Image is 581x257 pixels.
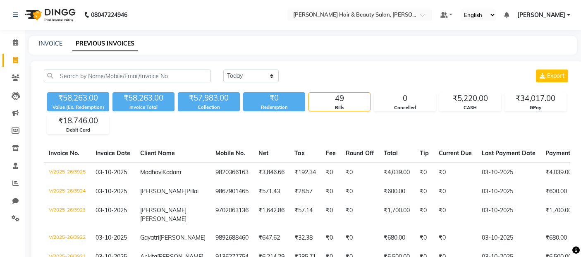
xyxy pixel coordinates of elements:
td: ₹571.43 [253,182,289,201]
td: ₹0 [341,201,379,228]
td: ₹4,039.00 [379,163,415,182]
td: ₹0 [341,163,379,182]
td: 03-10-2025 [477,201,540,228]
span: Madhavi [140,168,163,176]
a: INVOICE [39,40,62,47]
span: Client Name [140,149,175,157]
div: ₹34,017.00 [505,93,566,104]
span: 03-10-2025 [96,187,127,195]
div: Bills [309,104,370,111]
div: Invoice Total [112,104,175,111]
td: ₹0 [341,228,379,247]
img: logo [21,3,78,26]
td: ₹32.38 [289,228,321,247]
td: ₹0 [341,182,379,201]
button: Export [536,70,568,82]
td: V/2025-26/3925 [44,163,91,182]
td: ₹0 [415,228,434,247]
span: Current Due [439,149,472,157]
td: 03-10-2025 [477,163,540,182]
td: ₹0 [321,163,341,182]
span: Total [384,149,398,157]
td: ₹0 [415,182,434,201]
span: [PERSON_NAME] [159,234,206,241]
span: Net [258,149,268,157]
td: ₹600.00 [379,182,415,201]
td: ₹0 [415,163,434,182]
div: ₹18,746.00 [48,115,109,127]
td: 03-10-2025 [477,182,540,201]
td: ₹1,642.86 [253,201,289,228]
td: ₹0 [321,182,341,201]
span: Gayatri [140,234,159,241]
span: [PERSON_NAME] [140,215,186,223]
td: ₹0 [415,201,434,228]
a: PREVIOUS INVOICES [72,36,138,51]
td: ₹3,846.66 [253,163,289,182]
td: ₹647.62 [253,228,289,247]
span: Last Payment Date [482,149,536,157]
td: ₹0 [434,182,477,201]
td: ₹28.57 [289,182,321,201]
div: CASH [440,104,501,111]
span: Tip [420,149,429,157]
span: Tax [294,149,305,157]
div: 0 [374,93,435,104]
td: ₹0 [321,201,341,228]
td: ₹192.34 [289,163,321,182]
div: Value (Ex. Redemption) [47,104,109,111]
input: Search by Name/Mobile/Email/Invoice No [44,70,211,82]
td: V/2025-26/3922 [44,228,91,247]
span: 03-10-2025 [96,168,127,176]
td: ₹0 [434,163,477,182]
td: ₹0 [434,201,477,228]
td: V/2025-26/3924 [44,182,91,201]
span: 03-10-2025 [96,234,127,241]
td: ₹0 [321,228,341,247]
span: [PERSON_NAME] [517,11,565,19]
div: GPay [505,104,566,111]
div: Collection [178,104,240,111]
span: [PERSON_NAME] [140,207,186,214]
td: V/2025-26/3923 [44,201,91,228]
td: 9867901465 [210,182,253,201]
td: ₹0 [434,228,477,247]
td: 03-10-2025 [477,228,540,247]
td: ₹680.00 [379,228,415,247]
span: Pillai [186,187,198,195]
td: ₹1,700.00 [379,201,415,228]
div: Redemption [243,104,305,111]
td: ₹57.14 [289,201,321,228]
div: ₹58,263.00 [112,92,175,104]
div: Debit Card [48,127,109,134]
div: ₹58,263.00 [47,92,109,104]
div: ₹0 [243,92,305,104]
span: Round Off [346,149,374,157]
td: 9820366163 [210,163,253,182]
td: 9892688460 [210,228,253,247]
div: 49 [309,93,370,104]
div: ₹5,220.00 [440,93,501,104]
div: Cancelled [374,104,435,111]
span: Invoice No. [49,149,79,157]
span: Export [547,72,564,79]
span: [PERSON_NAME] [140,187,186,195]
div: ₹57,983.00 [178,92,240,104]
span: Invoice Date [96,149,130,157]
b: 08047224946 [91,3,127,26]
td: 9702063136 [210,201,253,228]
span: 03-10-2025 [96,207,127,214]
span: Fee [326,149,336,157]
span: Kadam [163,168,181,176]
span: Mobile No. [215,149,245,157]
